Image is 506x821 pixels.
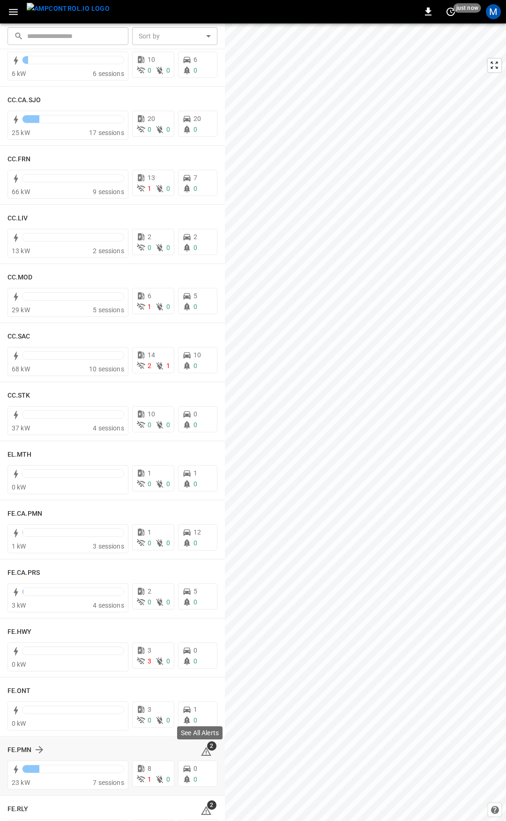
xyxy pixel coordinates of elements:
span: 0 [193,539,197,547]
span: 25 kW [12,129,30,136]
span: 0 [166,126,170,133]
span: 0 [166,657,170,665]
span: 3 [148,647,151,654]
span: 66 kW [12,188,30,196]
span: 5 [193,588,197,595]
span: 3 sessions [93,542,124,550]
span: 0 [148,480,151,488]
span: 68 kW [12,365,30,373]
span: 0 kW [12,720,26,727]
span: 3 [148,657,151,665]
span: 29 kW [12,306,30,314]
span: 6 kW [12,70,26,77]
h6: CC.CA.SJO [7,95,41,105]
span: 1 [148,528,151,536]
span: 0 [166,539,170,547]
span: 1 [148,303,151,310]
span: 0 [193,126,197,133]
h6: FE.PMN [7,745,32,755]
span: 7 sessions [93,779,124,786]
span: 0 [166,716,170,724]
span: 1 [166,362,170,369]
h6: CC.MOD [7,272,33,283]
h6: CC.LIV [7,213,28,224]
p: See All Alerts [181,728,219,738]
span: 0 [193,598,197,606]
span: 0 [148,716,151,724]
span: 4 sessions [93,602,124,609]
span: 10 sessions [89,365,124,373]
button: set refresh interval [443,4,458,19]
span: 0 [166,67,170,74]
span: 2 [207,800,216,810]
span: 13 kW [12,247,30,255]
span: 3 [148,706,151,713]
span: 1 [193,469,197,477]
span: 1 [148,185,151,192]
span: 0 [166,185,170,192]
h6: CC.STK [7,391,30,401]
span: 0 [193,67,197,74]
span: 1 kW [12,542,26,550]
span: 5 sessions [93,306,124,314]
span: 0 [166,421,170,429]
span: 1 [148,776,151,783]
span: 20 [193,115,201,122]
span: 2 [148,233,151,241]
span: 2 sessions [93,247,124,255]
span: 0 [166,480,170,488]
span: 10 [148,410,155,418]
span: 1 [148,469,151,477]
span: 0 [148,539,151,547]
div: profile-icon [486,4,501,19]
span: 7 [193,174,197,181]
h6: CC.SAC [7,331,30,342]
span: 0 [193,244,197,251]
span: 0 [193,362,197,369]
span: 0 [193,185,197,192]
span: 0 [148,244,151,251]
h6: EL.MTH [7,450,32,460]
span: 0 [193,647,197,654]
h6: FE.CA.PMN [7,509,42,519]
h6: FE.HWY [7,627,32,637]
span: 0 [193,765,197,772]
span: 0 [193,303,197,310]
span: just now [454,3,481,13]
span: 0 [148,126,151,133]
span: 0 [193,716,197,724]
span: 0 [193,410,197,418]
span: 2 [193,233,197,241]
span: 2 [148,588,151,595]
span: 0 [148,598,151,606]
span: 17 sessions [89,129,124,136]
img: ampcontrol.io logo [27,3,110,15]
span: 10 [148,56,155,63]
span: 0 [193,480,197,488]
span: 4 sessions [93,424,124,432]
span: 8 [148,765,151,772]
span: 20 [148,115,155,122]
span: 14 [148,351,155,359]
span: 13 [148,174,155,181]
span: 0 kW [12,483,26,491]
span: 9 sessions [93,188,124,196]
span: 0 [193,657,197,665]
span: 37 kW [12,424,30,432]
span: 0 [193,776,197,783]
canvas: Map [225,23,506,821]
h6: FE.ONT [7,686,31,696]
span: 1 [193,706,197,713]
span: 0 [166,598,170,606]
span: 6 [148,292,151,300]
span: 3 kW [12,602,26,609]
h6: FE.RLY [7,804,29,814]
span: 0 [148,421,151,429]
span: 6 sessions [93,70,124,77]
span: 2 [148,362,151,369]
span: 5 [193,292,197,300]
span: 23 kW [12,779,30,786]
span: 2 [207,741,216,751]
h6: CC.FRN [7,154,31,165]
span: 0 [166,303,170,310]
